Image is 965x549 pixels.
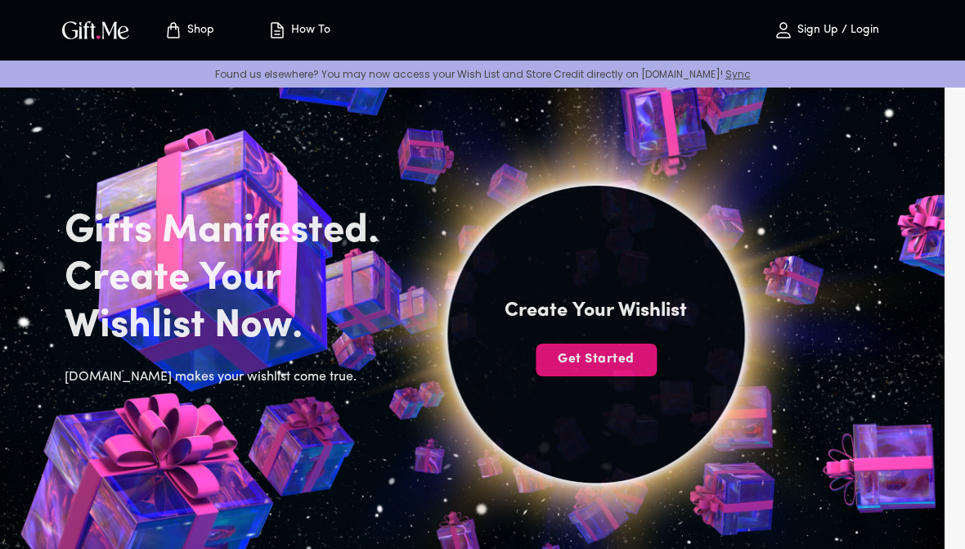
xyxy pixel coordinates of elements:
[65,303,405,350] h2: Wishlist Now.
[65,255,405,303] h2: Create Your
[57,20,134,40] button: GiftMe Logo
[65,208,405,255] h2: Gifts Manifested.
[725,67,751,81] a: Sync
[254,4,343,56] button: How To
[287,24,330,38] p: How To
[267,20,287,40] img: how-to.svg
[183,24,214,38] p: Shop
[65,367,405,388] h6: [DOMAIN_NAME] makes your wishlist come true.
[59,18,132,42] img: GiftMe Logo
[793,24,879,38] p: Sign Up / Login
[536,350,657,368] span: Get Started
[536,344,657,376] button: Get Started
[505,298,687,324] h4: Create Your Wishlist
[144,4,234,56] button: Store page
[744,4,908,56] button: Sign Up / Login
[13,67,952,81] p: Found us elsewhere? You may now access your Wish List and Store Credit directly on [DOMAIN_NAME]!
